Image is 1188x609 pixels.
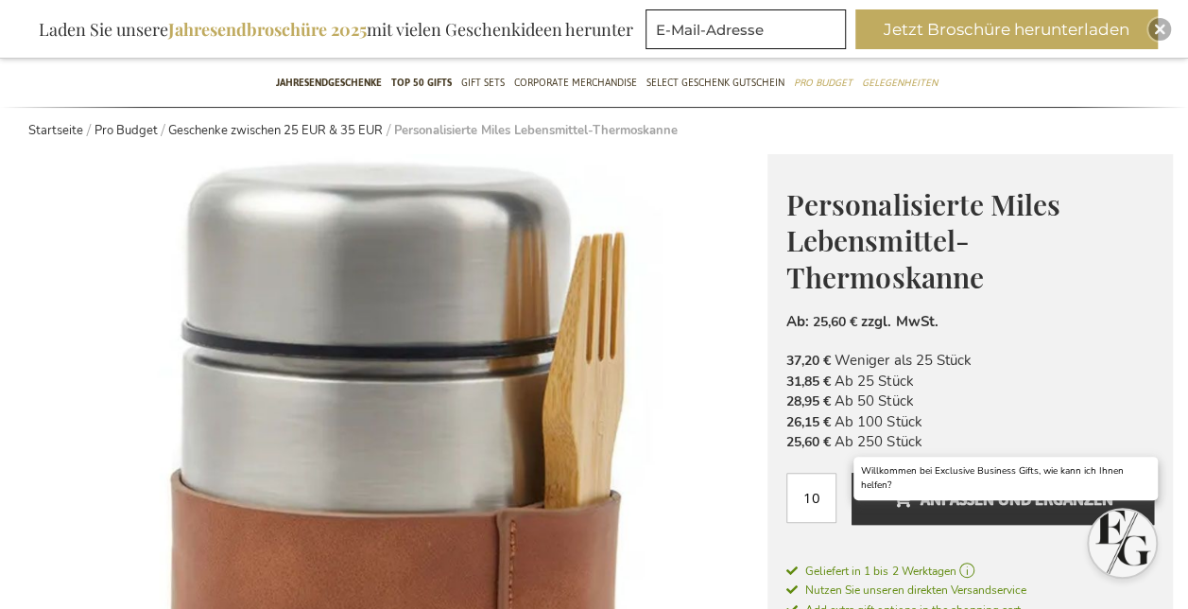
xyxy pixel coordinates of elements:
b: Jahresendbroschüre 2025 [168,18,367,41]
li: Ab 25 Stück [786,372,1154,391]
a: Nutzen Sie unseren direkten Versandservice [786,580,1154,600]
span: 26,15 € [786,413,831,431]
span: Nutzen Sie unseren direkten Versandservice [786,583,1025,598]
span: TOP 50 Gifts [391,73,452,93]
span: Ab: [786,312,809,331]
span: Gelegenheiten [862,73,938,93]
a: Pro Budget [95,122,158,139]
li: Weniger als 25 Stück [786,351,1154,371]
li: Ab 50 Stück [786,391,1154,411]
input: E-Mail-Adresse [646,9,846,49]
span: 25,60 € [813,313,857,331]
button: Jetzt Broschüre herunterladen [855,9,1158,49]
input: Menge [786,473,836,523]
li: Ab 100 Stück [786,412,1154,432]
a: Geschenke zwischen 25 EUR & 35 EUR [168,122,383,139]
div: Laden Sie unsere mit vielen Geschenkideen herunter [30,9,642,49]
div: Close [1148,18,1171,41]
span: 37,20 € [786,352,831,370]
span: 28,95 € [786,392,831,410]
span: 25,60 € [786,433,831,451]
span: Pro Budget [794,73,852,93]
form: marketing offers and promotions [646,9,852,55]
span: 31,85 € [786,373,831,391]
span: Jahresendgeschenke [276,73,382,93]
span: zzgl. MwSt. [861,312,938,331]
a: Startseite [28,122,83,139]
li: Ab 250 Stück [786,432,1154,452]
a: Geliefert in 1 bis 2 Werktagen [786,563,1154,580]
span: Select Geschenk Gutschein [646,73,784,93]
strong: Personalisierte Miles Lebensmittel-Thermoskanne [394,122,678,139]
span: Corporate Merchandise [514,73,637,93]
span: Personalisierte Miles Lebensmittel-Thermoskanne [786,185,1059,296]
button: Anpassen und ergänzen [852,473,1154,525]
span: Gift Sets [461,73,505,93]
img: Close [1154,24,1165,35]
